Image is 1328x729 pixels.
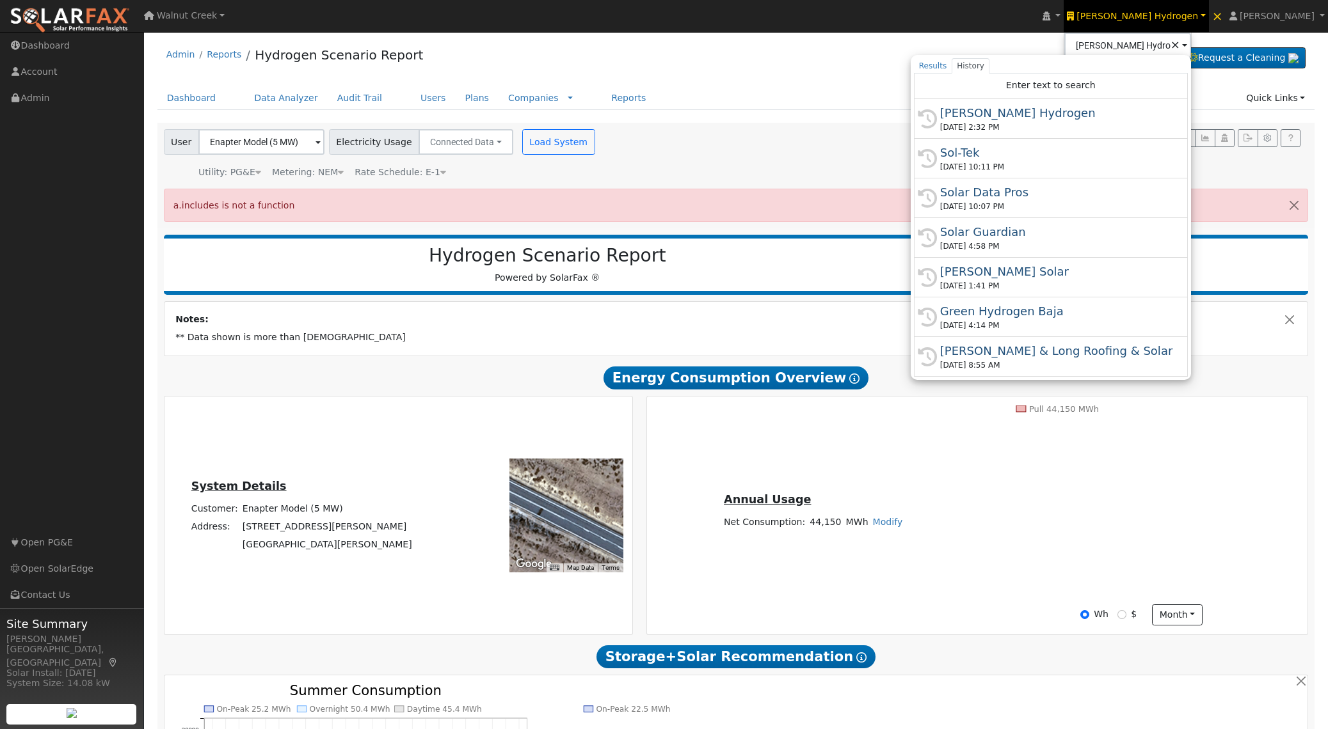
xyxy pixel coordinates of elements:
div: Utility: PG&E [198,166,261,179]
button: Close [1283,313,1297,326]
td: Address: [189,518,240,536]
span: [PERSON_NAME] [1240,11,1315,21]
text: Pull 44,150 MWh [1029,404,1099,414]
a: Audit Trail [328,86,392,110]
a: Data Analyzer [244,86,328,110]
a: Admin [166,49,195,59]
button: Map Data [567,563,594,572]
input: Wh [1080,610,1089,619]
span: Electricity Usage [329,129,419,155]
a: Help Link [1281,129,1300,147]
div: Solar Guardian [940,223,1173,240]
span: Storage+Solar Recommendation [596,645,876,668]
div: [DATE] 4:58 PM [940,240,1173,252]
div: [PERSON_NAME] Solar [940,263,1173,280]
td: MWh [844,513,870,531]
div: [DATE] 8:55 AM [940,359,1173,371]
i: Show Help [856,652,867,662]
input: $ [1117,610,1126,619]
i: History [918,228,937,247]
td: Customer: [189,499,240,517]
u: System Details [191,480,287,492]
span: User [164,129,199,155]
button: Export Interval Data [1238,129,1258,147]
i: History [918,109,937,129]
text: On-Peak 25.2 MWh [216,705,291,714]
img: Google [513,556,555,572]
a: Reports [207,49,241,59]
a: Users [411,86,456,110]
text: Summer Consumption [290,682,442,698]
div: Green Hydrogen Baja [940,302,1173,320]
i: History [918,268,937,287]
div: Powered by SolarFax ® [170,245,925,285]
button: Login As [1215,129,1235,147]
td: [STREET_ADDRESS][PERSON_NAME] [240,518,414,536]
a: Modify [873,517,903,527]
td: Net Consumption: [722,513,808,531]
td: Enapter Model (5 MW) [240,499,414,517]
span: Energy Consumption Overview [604,366,868,389]
div: [PERSON_NAME] [6,632,137,646]
a: Open this area in Google Maps (opens a new window) [513,556,555,572]
button: Keyboard shortcuts [550,563,559,572]
div: [PERSON_NAME] Hydrogen [940,104,1173,121]
i: History [918,189,937,208]
a: Terms (opens in new tab) [602,564,620,571]
img: retrieve [1288,53,1299,63]
u: Annual Usage [724,493,811,506]
span: Enter text to search [1006,80,1096,90]
div: System Size: 14.08 kW [6,677,137,690]
div: [DATE] 4:14 PM [940,320,1173,331]
button: month [1152,604,1203,626]
div: [DATE] 1:41 PM [940,280,1173,292]
button: Settings [1258,129,1277,147]
text: On-Peak 22.5 MWh [596,705,670,714]
button: Close [1281,189,1308,221]
div: [PERSON_NAME] & Long Roofing & Solar [940,342,1173,359]
label: $ [1131,607,1137,621]
div: Solar Data Pros [940,184,1173,201]
i: History [918,347,937,366]
div: [DATE] 10:07 PM [940,201,1173,212]
button: Load System [522,129,595,155]
a: Dashboard [157,86,226,110]
a: Hydrogen Scenario Report [255,47,423,63]
div: Solar Install: [DATE] [6,666,137,680]
a: History [952,58,989,74]
text: Overnight 50.4 MWh [309,705,390,714]
div: Sol-Tek [940,144,1173,161]
text: Daytime 45.4 MWh [407,705,482,714]
span: Site Summary [6,615,137,632]
i: Show Help [849,373,860,384]
img: SolarFax [10,7,130,34]
span: Walnut Creek [157,10,217,20]
a: Companies [508,93,559,103]
div: [DATE] 2:32 PM [940,121,1173,133]
span: [PERSON_NAME] Hydrogen [1076,11,1198,21]
a: Results [914,58,952,74]
span: × [1212,8,1223,24]
a: Request a Cleaning [1181,47,1306,69]
button: Multi-Series Graph [1195,129,1215,147]
span: × [1171,38,1180,51]
div: [DATE] 10:11 PM [940,161,1173,173]
a: Quick Links [1236,86,1315,110]
td: [GEOGRAPHIC_DATA][PERSON_NAME] [240,536,414,554]
input: Select a User [198,129,324,155]
div: Metering: NEM [272,166,344,179]
td: ** Data shown is more than [DEMOGRAPHIC_DATA] [173,329,1299,347]
img: retrieve [67,708,77,718]
i: History [918,149,937,168]
a: Plans [456,86,499,110]
a: Map [108,657,119,668]
a: Reports [602,86,655,110]
i: History [918,308,937,327]
button: Connected Data [419,129,513,155]
strong: Notes: [175,314,209,324]
div: [GEOGRAPHIC_DATA], [GEOGRAPHIC_DATA] [6,643,137,670]
span: a.includes is not a function [173,200,295,210]
h2: Hydrogen Scenario Report [177,245,918,267]
label: Wh [1094,607,1108,621]
td: 44,150 [808,513,844,531]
